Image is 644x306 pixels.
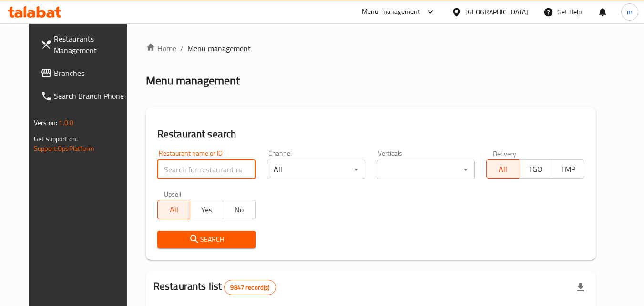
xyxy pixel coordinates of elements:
[194,203,219,217] span: Yes
[34,133,78,145] span: Get support on:
[33,62,137,84] a: Branches
[225,283,275,292] span: 9847 record(s)
[54,33,129,56] span: Restaurants Management
[33,84,137,107] a: Search Branch Phone
[146,73,240,88] h2: Menu management
[224,280,276,295] div: Total records count
[519,159,552,179] button: TGO
[556,162,581,176] span: TMP
[552,159,584,179] button: TMP
[153,279,276,295] h2: Restaurants list
[569,276,592,299] div: Export file
[223,200,256,219] button: No
[146,42,176,54] a: Home
[33,27,137,62] a: Restaurants Management
[164,190,182,197] label: Upsell
[187,42,251,54] span: Menu management
[146,42,596,54] nav: breadcrumb
[180,42,184,54] li: /
[486,159,519,179] button: All
[465,7,528,17] div: [GEOGRAPHIC_DATA]
[493,150,517,157] label: Delivery
[165,233,248,245] span: Search
[157,127,584,141] h2: Restaurant search
[491,162,515,176] span: All
[627,7,633,17] span: m
[267,160,365,179] div: All
[377,160,475,179] div: ​
[34,116,57,129] span: Version:
[59,116,73,129] span: 1.0.0
[190,200,223,219] button: Yes
[54,90,129,102] span: Search Branch Phone
[157,231,256,248] button: Search
[34,142,94,155] a: Support.OpsPlatform
[157,160,256,179] input: Search for restaurant name or ID..
[227,203,252,217] span: No
[523,162,548,176] span: TGO
[54,67,129,79] span: Branches
[162,203,186,217] span: All
[362,6,420,18] div: Menu-management
[157,200,190,219] button: All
